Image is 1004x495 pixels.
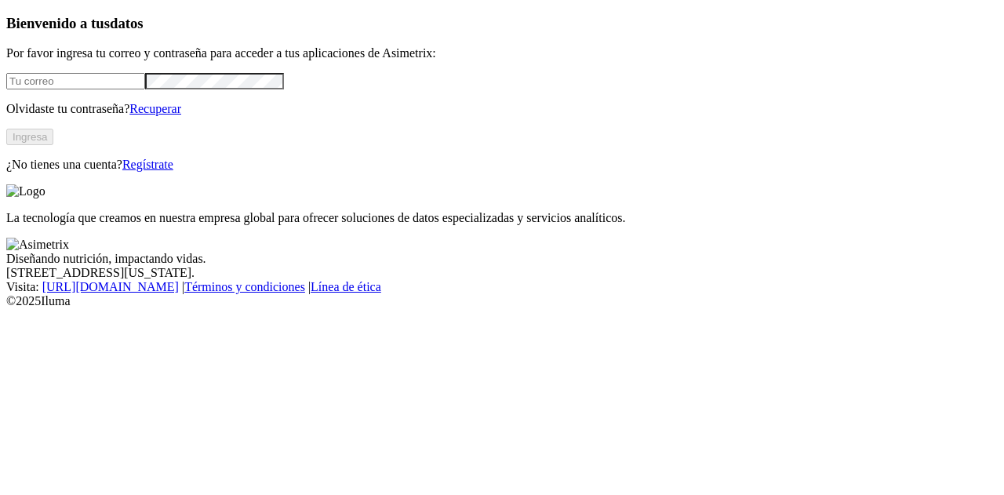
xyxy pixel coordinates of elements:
[122,158,173,171] a: Regístrate
[6,238,69,252] img: Asimetrix
[6,280,998,294] div: Visita : | |
[6,46,998,60] p: Por favor ingresa tu correo y contraseña para acceder a tus aplicaciones de Asimetrix:
[110,15,144,31] span: datos
[311,280,381,293] a: Línea de ética
[6,294,998,308] div: © 2025 Iluma
[6,184,45,198] img: Logo
[6,252,998,266] div: Diseñando nutrición, impactando vidas.
[129,102,181,115] a: Recuperar
[6,73,145,89] input: Tu correo
[6,15,998,32] h3: Bienvenido a tus
[6,266,998,280] div: [STREET_ADDRESS][US_STATE].
[6,211,998,225] p: La tecnología que creamos en nuestra empresa global para ofrecer soluciones de datos especializad...
[42,280,179,293] a: [URL][DOMAIN_NAME]
[6,129,53,145] button: Ingresa
[6,158,998,172] p: ¿No tienes una cuenta?
[6,102,998,116] p: Olvidaste tu contraseña?
[184,280,305,293] a: Términos y condiciones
